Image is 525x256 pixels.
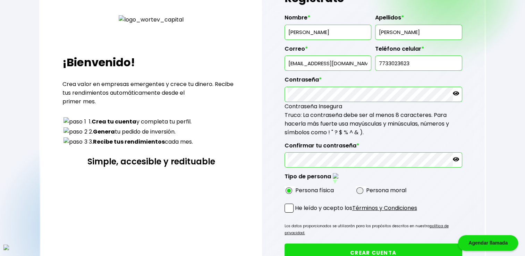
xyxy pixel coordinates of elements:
img: paso 2 [63,127,87,136]
label: Nombre [285,14,372,25]
td: 1. y completa tu perfil. [88,117,193,126]
strong: Crea tu cuenta [91,118,136,126]
h2: ¡Bienvenido! [62,54,239,71]
label: Correo [285,45,372,56]
p: Los datos proporcionados se utilizarán para los propósitos descritos en nuestra [285,223,462,237]
div: Agendar llamada [458,235,518,251]
td: 2. tu pedido de inversión. [88,127,193,136]
input: 10 dígitos [378,56,459,70]
h3: Simple, accesible y redituable [62,155,239,168]
label: Apellidos [375,14,462,25]
label: Tipo de persona [285,173,338,184]
p: He leído y acepto los [295,204,417,212]
span: Contraseña Insegura [285,102,342,110]
label: Contraseña [285,76,462,87]
label: Persona física [295,186,334,195]
label: Persona moral [366,186,406,195]
a: política de privacidad. [285,223,449,236]
td: 3. cada mes. [88,137,193,146]
img: tooltip-black-small.png [333,173,338,179]
input: inversionista@gmail.com [288,56,369,70]
p: Crea valor en empresas emergentes y crece tu dinero. Recibe tus rendimientos automáticamente desd... [62,80,239,106]
span: Truco: La contraseña debe ser al menos 8 caracteres. Para hacerla más fuerte usa mayúsculas y min... [285,111,449,136]
a: Términos y Condiciones [352,204,417,212]
img: logo_wortev_capital [119,15,184,24]
label: Teléfono celular [375,45,462,56]
strong: Genera [93,128,115,136]
strong: Recibe tus rendimientos [93,138,164,146]
img: logos_whatsapp-icon.svg [3,245,9,250]
img: paso 3 [63,137,87,146]
label: Confirmar tu contraseña [285,142,462,153]
img: paso 1 [63,117,86,126]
